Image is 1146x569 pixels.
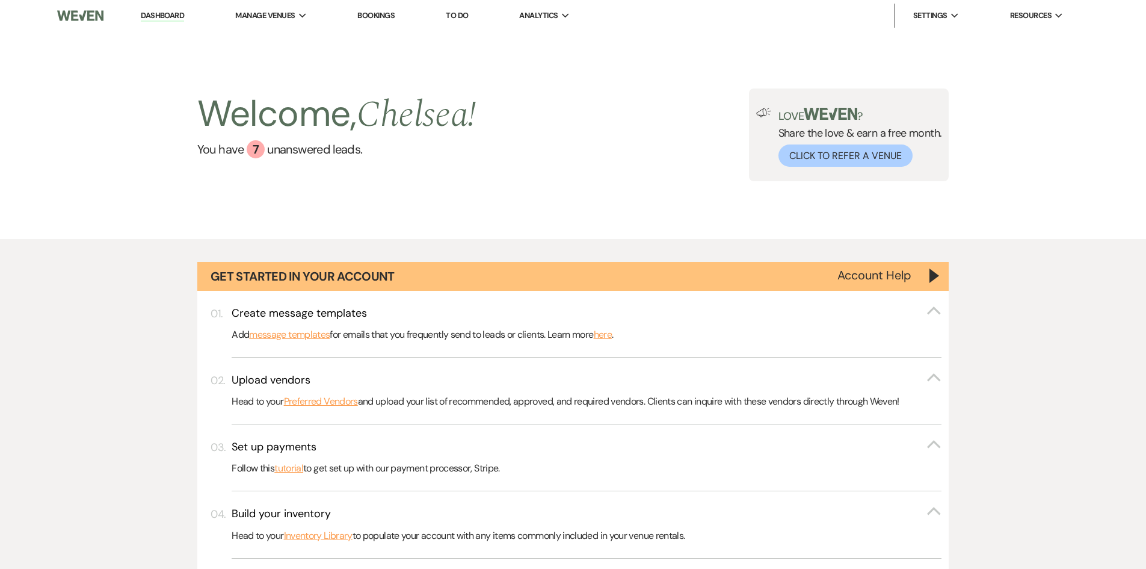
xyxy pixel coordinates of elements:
a: tutorial [274,461,303,476]
img: Weven Logo [57,3,103,28]
p: Head to your to populate your account with any items commonly included in your venue rentals. [232,528,941,544]
button: Build your inventory [232,506,941,521]
h3: Upload vendors [232,373,310,388]
button: Upload vendors [232,373,941,388]
span: Manage Venues [235,10,295,22]
img: weven-logo-green.svg [804,108,857,120]
a: here [594,327,612,343]
p: Add for emails that you frequently send to leads or clients. Learn more . [232,327,941,343]
a: message templates [249,327,330,343]
button: Click to Refer a Venue [778,145,913,167]
a: Inventory Library [284,528,353,544]
h3: Build your inventory [232,506,331,521]
p: Love ? [778,108,942,122]
a: You have 7 unanswered leads. [197,140,476,158]
span: Resources [1010,10,1052,22]
a: Bookings [357,10,395,20]
span: Chelsea ! [357,87,476,143]
p: Head to your and upload your list of recommended, approved, and required vendors. Clients can inq... [232,394,941,409]
h1: Get Started in Your Account [211,268,395,285]
span: Settings [913,10,947,22]
span: Analytics [519,10,558,22]
img: loud-speaker-illustration.svg [756,108,771,117]
h3: Create message templates [232,306,367,321]
p: Follow this to get set up with our payment processor, Stripe. [232,461,941,476]
h3: Set up payments [232,440,316,455]
button: Set up payments [232,440,941,455]
button: Account Help [837,269,911,281]
a: Dashboard [141,10,184,22]
div: 7 [247,140,265,158]
h2: Welcome, [197,89,476,140]
a: Preferred Vendors [284,394,358,409]
button: Create message templates [232,306,941,321]
a: To Do [446,10,468,20]
div: Share the love & earn a free month. [771,108,942,167]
